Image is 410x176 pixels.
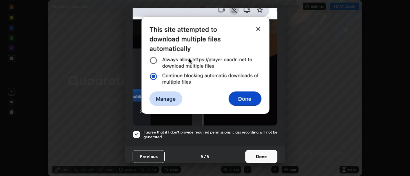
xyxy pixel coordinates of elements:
h4: / [204,153,206,160]
h4: 5 [207,153,209,160]
button: Done [245,150,277,163]
button: Previous [133,150,165,163]
h4: 5 [201,153,203,160]
h5: I agree that if I don't provide required permissions, class recording will not be generated [143,130,277,140]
